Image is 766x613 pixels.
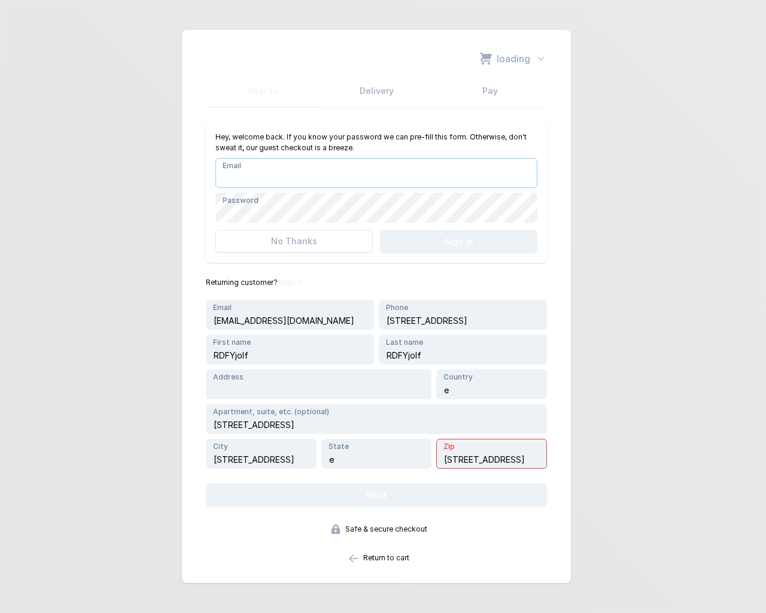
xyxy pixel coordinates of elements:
[324,441,349,452] label: State
[215,132,537,153] div: Hey, welcome back . If you know your password we can pre-fill this form. Otherwise, don't sweat i...
[208,406,329,417] label: Apartment, suite, etc. (optional)
[218,195,259,206] label: Password
[381,337,423,348] label: Last name
[439,441,455,452] label: Zip
[206,278,278,287] span: Returning customer?
[208,441,228,452] label: City
[320,85,433,108] a: Delivery
[380,230,537,253] button: Sign in
[439,372,473,383] label: Country
[497,51,530,66] span: loading
[208,372,244,383] label: Address
[433,85,547,108] a: Pay
[381,302,408,313] label: Phone
[215,230,373,253] button: No Thanks
[208,302,232,313] label: Email
[208,337,251,348] label: First name
[206,85,320,108] a: Ship To
[279,277,303,288] button: Sign In
[366,488,387,501] span: Next
[344,553,409,562] a: Return to cart
[218,160,241,171] label: Email
[480,51,547,66] button: loading
[345,524,427,533] span: Safe & secure checkout
[206,483,547,506] button: Next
